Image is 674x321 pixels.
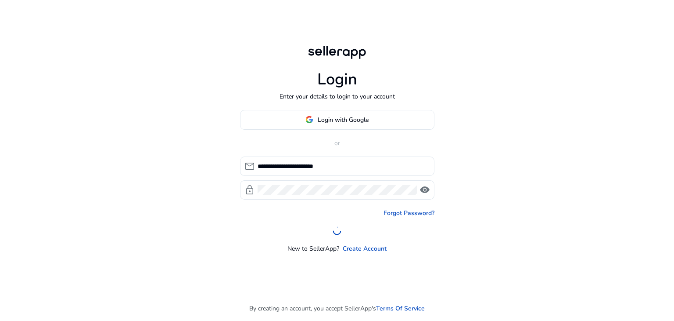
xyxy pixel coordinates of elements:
[240,139,434,148] p: or
[318,115,369,124] span: Login with Google
[244,161,255,171] span: mail
[240,110,434,130] button: Login with Google
[280,92,395,101] p: Enter your details to login to your account
[384,208,434,218] a: Forgot Password?
[287,244,339,253] p: New to SellerApp?
[317,70,357,89] h1: Login
[343,244,387,253] a: Create Account
[376,304,425,313] a: Terms Of Service
[244,185,255,195] span: lock
[419,185,430,195] span: visibility
[305,116,313,124] img: google-logo.svg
